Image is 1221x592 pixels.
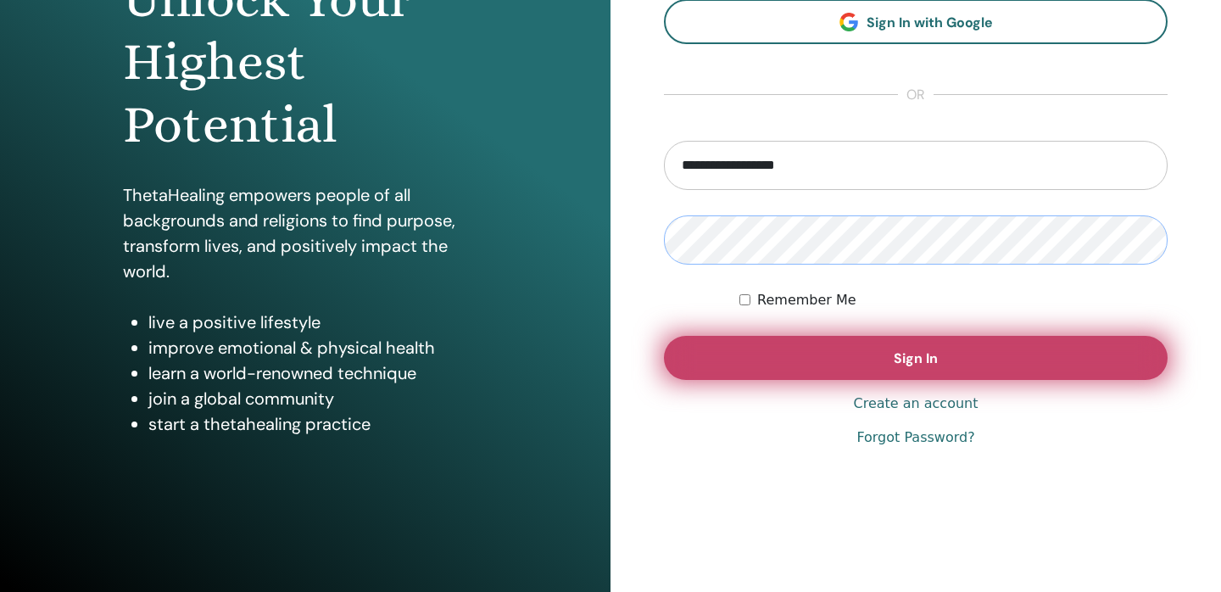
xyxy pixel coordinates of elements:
span: Sign In with Google [867,14,993,31]
span: Sign In [894,349,938,367]
label: Remember Me [757,290,856,310]
li: learn a world-renowned technique [148,360,488,386]
li: join a global community [148,386,488,411]
div: Keep me authenticated indefinitely or until I manually logout [739,290,1168,310]
a: Forgot Password? [856,427,974,448]
li: improve emotional & physical health [148,335,488,360]
li: live a positive lifestyle [148,310,488,335]
p: ThetaHealing empowers people of all backgrounds and religions to find purpose, transform lives, a... [123,182,488,284]
a: Create an account [853,394,978,414]
button: Sign In [664,336,1168,380]
li: start a thetahealing practice [148,411,488,437]
span: or [898,85,934,105]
